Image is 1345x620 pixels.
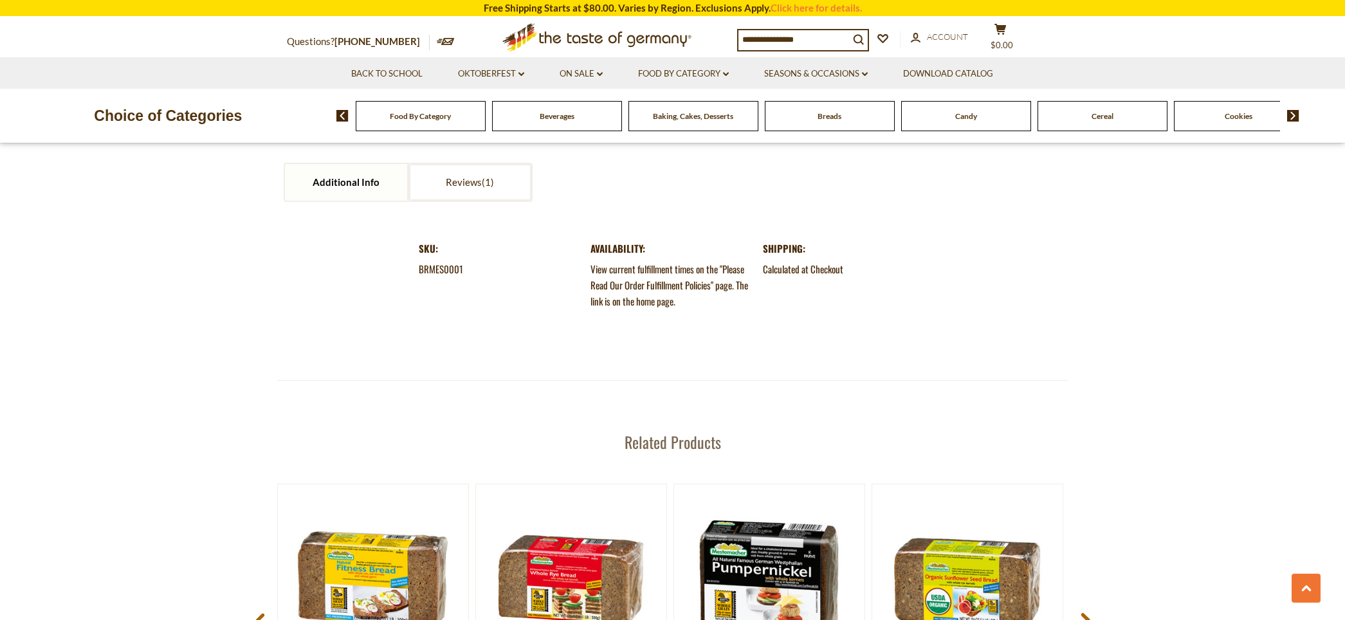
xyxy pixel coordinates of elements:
a: Reviews [409,164,531,201]
a: Click here for details. [771,2,862,14]
a: Back to School [351,67,423,81]
dd: BRMES0001 [419,261,582,277]
a: On Sale [560,67,603,81]
a: Cereal [1092,111,1113,121]
dt: SKU: [419,241,582,257]
span: Account [927,32,968,42]
a: Baking, Cakes, Desserts [653,111,733,121]
h3: Related Products [277,432,1068,451]
a: Account [911,30,968,44]
dt: Availability: [590,241,754,257]
a: Cookies [1225,111,1252,121]
a: Oktoberfest [458,67,524,81]
a: Food By Category [390,111,451,121]
a: Additional Info [285,164,407,201]
dt: Shipping: [763,241,926,257]
a: Download Catalog [903,67,993,81]
dd: Calculated at Checkout [763,261,926,277]
a: Candy [955,111,977,121]
a: Beverages [540,111,574,121]
span: $0.00 [991,40,1013,50]
a: Breads [818,111,841,121]
a: Seasons & Occasions [764,67,868,81]
img: next arrow [1287,110,1299,122]
button: $0.00 [982,23,1020,55]
a: [PHONE_NUMBER] [334,35,420,47]
img: previous arrow [336,110,349,122]
p: Questions? [287,33,430,50]
dd: View current fulfillment times on the "Please Read Our Order Fulfillment Policies" page. The link... [590,261,754,309]
a: Food By Category [638,67,729,81]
